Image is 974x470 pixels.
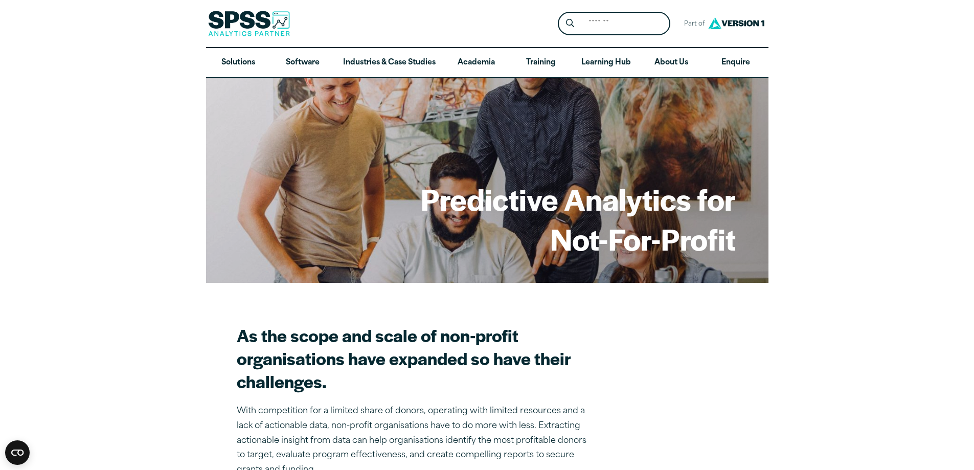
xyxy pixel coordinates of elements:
[706,14,767,33] img: Version1 Logo
[421,179,736,258] h1: Predictive Analytics for Not-For-Profit
[237,324,595,393] h2: As the scope and scale of non-profit organisations have expanded so have their challenges.
[704,48,768,78] a: Enquire
[206,48,768,78] nav: Desktop version of site main menu
[508,48,573,78] a: Training
[639,48,704,78] a: About Us
[444,48,508,78] a: Academia
[335,48,444,78] a: Industries & Case Studies
[208,11,290,36] img: SPSS Analytics Partner
[206,48,270,78] a: Solutions
[566,19,574,28] svg: Search magnifying glass icon
[270,48,335,78] a: Software
[560,14,579,33] button: Search magnifying glass icon
[573,48,639,78] a: Learning Hub
[678,17,706,32] span: Part of
[5,440,30,465] button: Open CMP widget
[558,12,670,36] form: Site Header Search Form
